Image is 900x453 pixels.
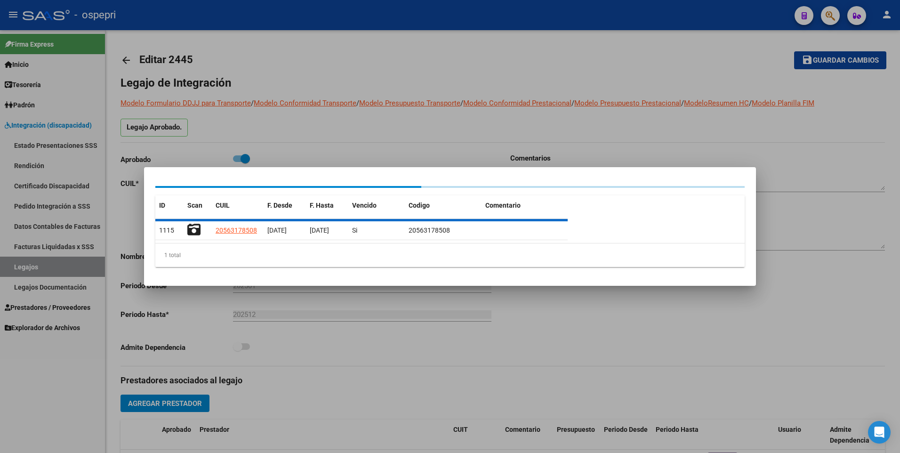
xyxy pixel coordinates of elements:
span: Scan [187,202,202,209]
datatable-header-cell: Codigo [405,195,482,216]
span: F. Desde [267,202,292,209]
datatable-header-cell: Comentario [482,195,568,216]
span: [DATE] [267,226,287,234]
datatable-header-cell: Scan [184,195,212,216]
span: Vencido [352,202,377,209]
div: Open Intercom Messenger [868,421,891,444]
span: Codigo [409,202,430,209]
datatable-header-cell: F. Hasta [306,195,348,216]
span: ID [159,202,165,209]
span: [DATE] [310,226,329,234]
span: Si [352,226,357,234]
span: CUIL [216,202,230,209]
datatable-header-cell: ID [155,195,184,216]
span: 1115 [159,226,174,234]
span: 20563178508 [409,226,450,234]
span: F. Hasta [310,202,334,209]
span: Comentario [485,202,521,209]
datatable-header-cell: CUIL [212,195,264,216]
span: 20563178508 [216,226,257,234]
datatable-header-cell: Vencido [348,195,405,216]
div: 1 total [155,243,745,267]
datatable-header-cell: F. Desde [264,195,306,216]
